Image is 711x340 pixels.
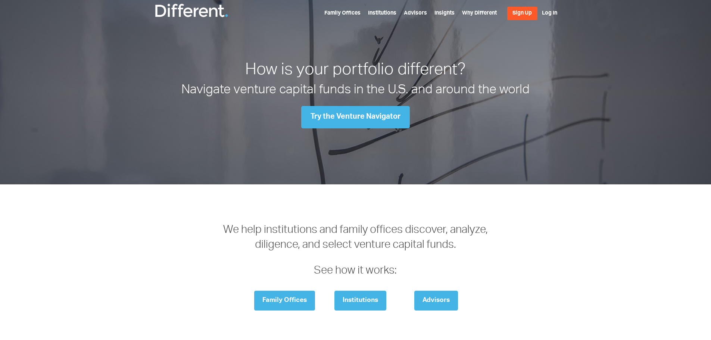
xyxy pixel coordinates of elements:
[154,3,229,18] img: Different Funds
[414,291,458,311] a: Advisors
[324,11,361,16] a: Family Offices
[434,11,455,16] a: Insights
[301,106,410,128] a: Try the Venture Navigator
[404,11,427,16] a: Advisors
[334,291,386,311] a: Institutions
[368,11,396,16] a: Institutions
[152,60,559,82] h1: How is your portfolio different?
[222,223,489,279] h3: We help institutions and family offices discover, analyze, diligence, and select venture capital ...
[254,291,315,311] a: Family Offices
[222,264,489,279] p: See how it works:
[152,82,559,100] h2: Navigate venture capital funds in the U.S. and around the world
[462,11,497,16] a: Why Different
[542,11,557,16] a: Log In
[507,7,537,20] a: Sign Up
